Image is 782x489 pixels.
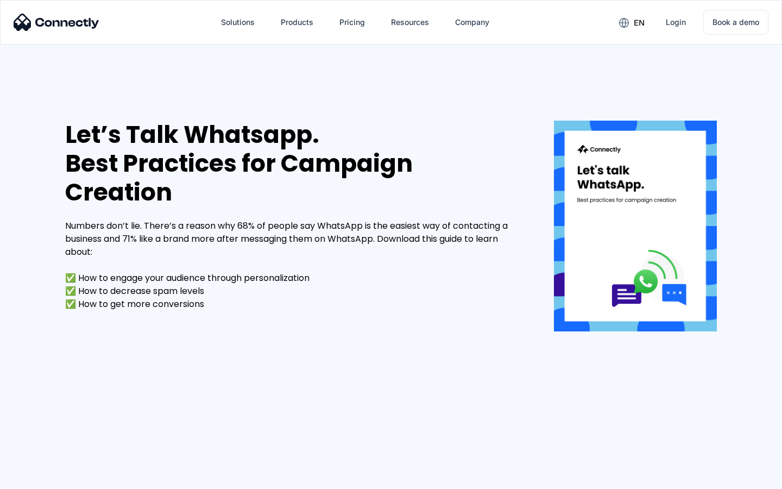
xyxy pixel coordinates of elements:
div: Login [666,15,686,30]
a: Book a demo [703,10,768,35]
a: Pricing [331,9,374,35]
div: Numbers don’t lie. There’s a reason why 68% of people say WhatsApp is the easiest way of contacti... [65,220,521,311]
div: Pricing [339,15,365,30]
div: Company [455,15,489,30]
div: Solutions [221,15,255,30]
a: Login [657,9,695,35]
div: Let’s Talk Whatsapp. Best Practices for Campaign Creation [65,121,521,206]
ul: Language list [22,470,65,485]
img: Connectly Logo [14,14,99,31]
div: Products [281,15,313,30]
div: Resources [391,15,429,30]
div: en [634,15,645,30]
aside: Language selected: English [11,470,65,485]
